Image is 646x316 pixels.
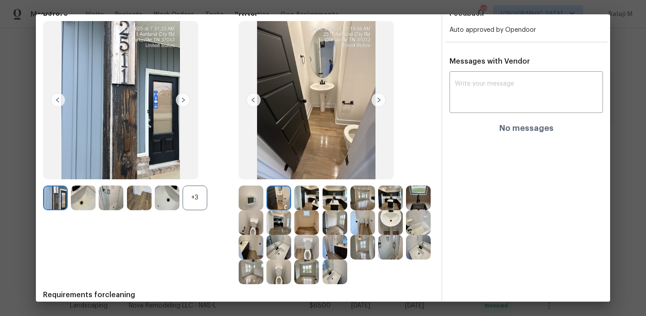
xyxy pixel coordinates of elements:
img: right-chevron-button-url [176,93,190,107]
h4: No messages [499,124,554,133]
img: left-chevron-button-url [246,93,261,107]
img: left-chevron-button-url [51,93,65,107]
span: Messages with Vendor [450,58,530,65]
span: Requirements for cleaning [43,290,434,299]
span: Auto approved by Opendoor [450,27,536,33]
img: right-chevron-button-url [371,93,386,107]
div: +3 [183,186,207,210]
